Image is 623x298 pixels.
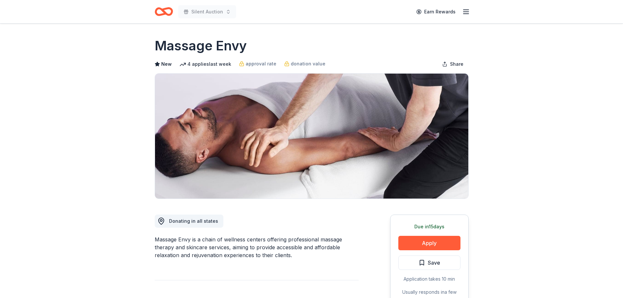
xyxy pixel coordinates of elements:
[180,60,231,68] div: 4 applies last week
[398,223,460,231] div: Due in 15 days
[450,60,463,68] span: Share
[155,236,359,259] div: Massage Envy is a chain of wellness centers offering professional massage therapy and skincare se...
[239,60,276,68] a: approval rate
[246,60,276,68] span: approval rate
[169,218,218,224] span: Donating in all states
[178,5,236,18] button: Silent Auction
[398,275,460,283] div: Application takes 10 min
[428,258,440,267] span: Save
[398,236,460,250] button: Apply
[191,8,223,16] span: Silent Auction
[161,60,172,68] span: New
[437,58,469,71] button: Share
[291,60,325,68] span: donation value
[412,6,459,18] a: Earn Rewards
[284,60,325,68] a: donation value
[398,255,460,270] button: Save
[155,37,247,55] h1: Massage Envy
[155,4,173,19] a: Home
[155,74,468,199] img: Image for Massage Envy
